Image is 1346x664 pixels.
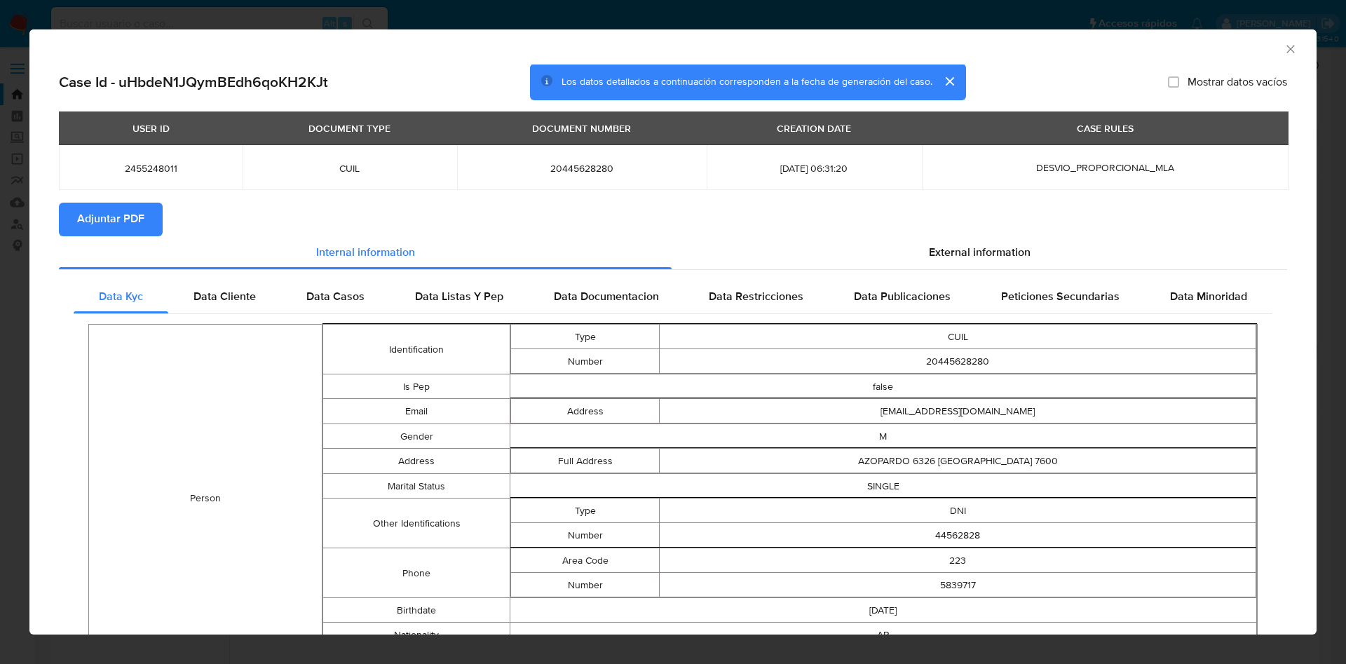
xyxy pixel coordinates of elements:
span: CUIL [259,162,440,175]
button: cerrar [932,65,966,98]
span: [DATE] 06:31:20 [723,162,905,175]
span: External information [929,245,1031,261]
td: [EMAIL_ADDRESS][DOMAIN_NAME] [660,399,1256,424]
td: Type [510,325,660,349]
td: false [510,374,1256,399]
td: Number [510,573,660,597]
div: Detailed internal info [74,280,1272,314]
td: Is Pep [323,374,510,399]
div: DOCUMENT TYPE [300,116,399,140]
td: Area Code [510,548,660,573]
span: Data Casos [306,289,365,305]
div: CASE RULES [1068,116,1142,140]
span: Mostrar datos vacíos [1188,75,1287,89]
td: SINGLE [510,474,1256,499]
h2: Case Id - uHbdeN1JQymBEdh6qoKH2KJt [59,73,328,91]
span: Data Restricciones [709,289,803,305]
td: Identification [323,325,510,374]
td: Number [510,349,660,374]
td: CUIL [660,325,1256,349]
td: Phone [323,548,510,598]
button: Cerrar ventana [1284,42,1296,55]
td: AZOPARDO 6326 [GEOGRAPHIC_DATA] 7600 [660,449,1256,473]
td: 20445628280 [660,349,1256,374]
td: Gender [323,424,510,449]
td: Type [510,499,660,523]
span: Data Publicaciones [854,289,951,305]
div: DOCUMENT NUMBER [524,116,639,140]
td: 44562828 [660,523,1256,548]
span: Peticiones Secundarias [1001,289,1120,305]
td: Birthdate [323,598,510,623]
td: Address [510,399,660,424]
div: CREATION DATE [768,116,859,140]
span: Data Documentacion [554,289,659,305]
td: Marital Status [323,474,510,499]
td: Full Address [510,449,660,473]
span: 20445628280 [474,162,690,175]
td: AR [510,623,1256,647]
td: Number [510,523,660,548]
div: Detailed info [59,236,1287,270]
span: Data Kyc [99,289,143,305]
td: 5839717 [660,573,1256,597]
span: Data Cliente [193,289,256,305]
span: Data Listas Y Pep [415,289,503,305]
td: Nationality [323,623,510,647]
div: USER ID [124,116,178,140]
span: Data Minoridad [1170,289,1247,305]
span: Adjuntar PDF [77,204,144,235]
span: 2455248011 [76,162,226,175]
div: closure-recommendation-modal [29,29,1317,635]
button: Adjuntar PDF [59,203,163,236]
span: Internal information [316,245,415,261]
td: Other Identifications [323,499,510,548]
input: Mostrar datos vacíos [1168,76,1179,88]
td: DNI [660,499,1256,523]
span: DESVIO_PROPORCIONAL_MLA [1036,161,1174,175]
td: M [510,424,1256,449]
td: 223 [660,548,1256,573]
span: Los datos detallados a continuación corresponden a la fecha de generación del caso. [562,75,932,89]
td: [DATE] [510,598,1256,623]
td: Address [323,449,510,474]
td: Email [323,399,510,424]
